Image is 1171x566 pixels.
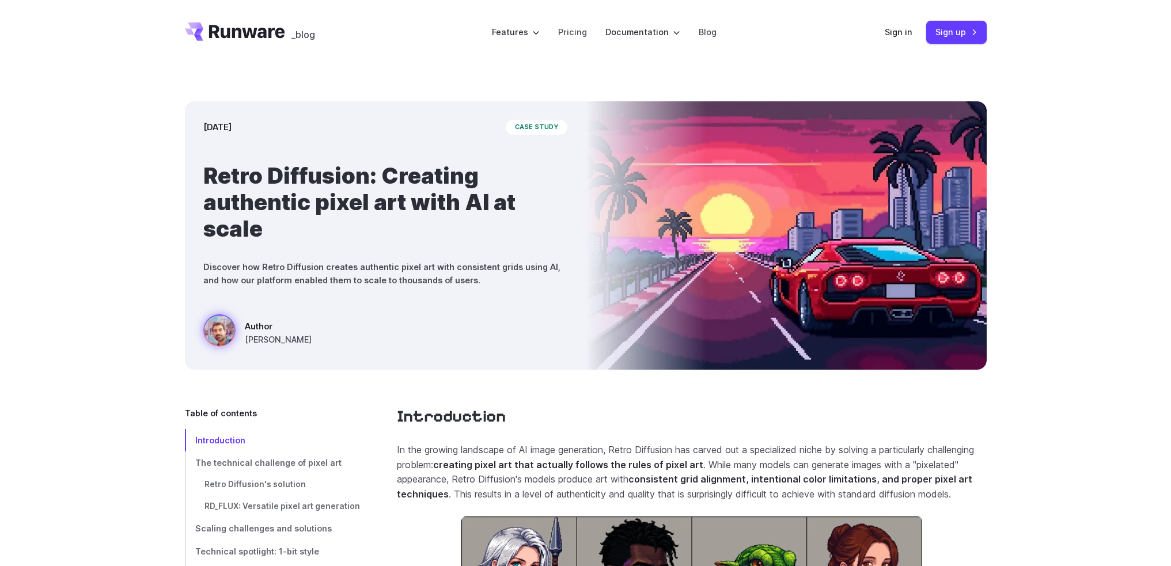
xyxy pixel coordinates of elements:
a: Introduction [397,407,506,427]
a: Sign up [926,21,987,43]
a: The technical challenge of pixel art [185,451,360,474]
a: a red sports car on a futuristic highway with a sunset and city skyline in the background, styled... [203,314,312,351]
span: Table of contents [185,407,257,420]
span: Scaling challenges and solutions [195,523,332,533]
a: Pricing [558,25,587,39]
img: a red sports car on a futuristic highway with a sunset and city skyline in the background, styled... [586,101,987,370]
p: Discover how Retro Diffusion creates authentic pixel art with consistent grids using AI, and how ... [203,260,567,287]
a: _blog [291,22,315,41]
a: Sign in [885,25,912,39]
label: Features [492,25,540,39]
span: RD_FLUX: Versatile pixel art generation [204,502,360,511]
span: Introduction [195,435,245,445]
a: Introduction [185,429,360,451]
p: In the growing landscape of AI image generation, Retro Diffusion has carved out a specialized nic... [397,443,987,502]
span: Retro Diffusion's solution [204,480,306,489]
h1: Retro Diffusion: Creating authentic pixel art with AI at scale [203,162,567,242]
span: Author [245,320,312,333]
span: [PERSON_NAME] [245,333,312,346]
span: case study [506,120,567,135]
a: Scaling challenges and solutions [185,517,360,540]
time: [DATE] [203,120,232,134]
strong: creating pixel art that actually follows the rules of pixel art [433,459,703,470]
a: Go to / [185,22,285,41]
a: RD_FLUX: Versatile pixel art generation [185,496,360,518]
a: Blog [699,25,717,39]
label: Documentation [605,25,680,39]
a: Retro Diffusion's solution [185,474,360,496]
strong: consistent grid alignment, intentional color limitations, and proper pixel art techniques [397,473,972,500]
a: Technical spotlight: 1-bit style [185,540,360,563]
span: The technical challenge of pixel art [195,458,342,468]
span: Technical spotlight: 1-bit style [195,546,319,556]
span: _blog [291,30,315,39]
